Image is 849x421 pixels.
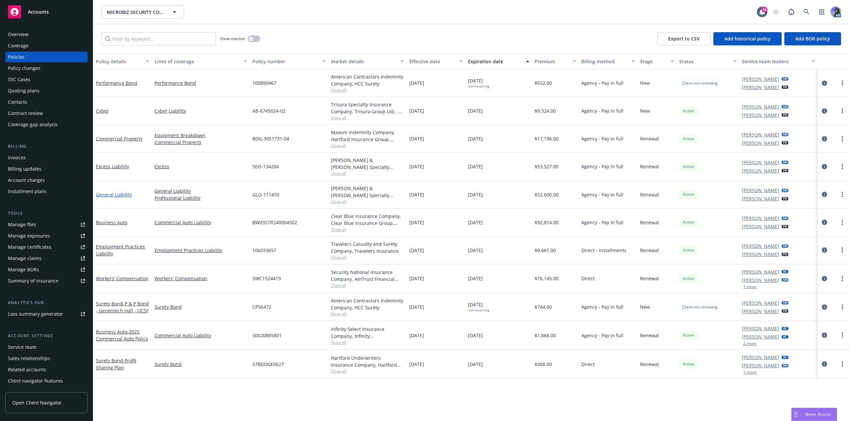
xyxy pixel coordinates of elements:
div: non-recurring [468,84,489,88]
div: Service team [8,342,36,352]
span: [DATE] [468,301,489,312]
span: Show all [331,143,404,148]
a: Account charges [5,175,88,185]
a: Cyber [96,108,109,114]
a: Related accounts [5,364,88,375]
span: [DATE] [409,135,424,142]
span: Agency - Pay in full [581,303,623,310]
span: - P & P Bond - Genentech Hall - UCSF [96,300,149,314]
div: Security National Insurance Company, AmTrust Financial Services, BTIS [331,269,404,283]
span: [DATE] [468,135,483,142]
button: 2 more [743,342,756,345]
a: circleInformation [820,303,828,311]
span: SEO-134204 [252,163,279,170]
span: Agency - Pay in full [581,107,623,114]
span: [DATE] [468,275,483,282]
span: $552.00 [535,79,552,86]
a: [PERSON_NAME] [742,333,779,340]
a: Sales relationships [5,353,88,364]
a: Overview [5,29,88,40]
a: more [838,360,846,368]
span: Renewal [640,163,659,170]
div: Travelers Casualty and Surety Company, Travelers Insurance [331,240,404,254]
a: Start snowing [769,5,783,19]
span: [DATE] [468,219,483,226]
button: Add BOR policy [784,32,841,45]
div: non-recurring [468,308,489,312]
input: Filter by keyword... [101,32,216,45]
a: Cyber Liability [155,107,247,114]
a: circleInformation [820,163,828,171]
span: Renewal [640,275,659,282]
div: Quoting plans [8,85,39,96]
span: Show all [331,115,404,121]
a: Workers' Compensation [155,275,247,282]
div: Manage exposures [8,231,50,241]
div: Billing method [581,58,627,65]
a: circleInformation [820,190,828,198]
div: Billing [5,143,88,150]
span: [DATE] [409,107,424,114]
div: Contacts [8,97,27,107]
div: Related accounts [8,364,46,375]
a: Employment Practices Liability [96,243,145,257]
a: Surety Bond [96,357,136,371]
span: Show all [331,283,404,288]
span: New [640,303,650,310]
a: Professional Liability [155,194,247,201]
a: Commercial Property [96,135,143,142]
div: Status [679,58,729,65]
span: Add historical policy [724,35,771,42]
button: Stage [637,53,677,69]
div: Manage claims [8,253,41,264]
span: Renewal [640,361,659,368]
button: Expiration date [465,53,532,69]
span: $9,324.00 [535,107,556,114]
div: Clear Blue Insurance Company, Clear Blue Insurance Group, Risk Transfer Partners [331,213,404,227]
div: Trisura Specialty Insurance Company, Trisura Group Ltd., RT Specialty Insurance Services, LLC (RS... [331,101,404,115]
button: Policy number [250,53,328,69]
span: $9,661.00 [535,247,556,254]
a: [PERSON_NAME] [742,195,779,202]
div: Sales relationships [8,353,50,364]
span: [DATE] [409,303,424,310]
span: $32,600.00 [535,191,558,198]
span: Show all [331,340,404,345]
span: Active [682,136,695,142]
span: Open Client Navigator [12,399,62,406]
span: Active [682,219,695,225]
div: Policy details [96,58,142,65]
div: Manage certificates [8,242,51,252]
span: Active [682,108,695,114]
span: BDG-3051731-04 [252,135,289,142]
span: [DATE] [409,275,424,282]
span: [DATE] [409,163,424,170]
button: Premium [532,53,579,69]
a: Surety Bond [96,300,149,314]
div: Expiration date [468,58,522,65]
a: more [838,218,846,226]
div: Drag to move [792,408,800,421]
span: Active [682,332,695,338]
a: Manage BORs [5,264,88,275]
button: 1 more [743,285,756,289]
button: Nova Assist [791,408,837,421]
a: Policy changes [5,63,88,74]
a: Manage files [5,219,88,230]
span: 100890967 [252,79,276,86]
span: Renewal [640,247,659,254]
button: Service team leaders [739,53,817,69]
div: American Contractors Indemnity Company, HCC Surety [331,297,404,311]
a: [PERSON_NAME] [742,362,779,369]
a: circleInformation [820,360,828,368]
span: Direct - Installments [581,247,626,254]
span: Renewal [640,191,659,198]
a: Business Auto [96,329,148,342]
span: $53,527.00 [535,163,558,170]
a: Switch app [815,5,828,19]
span: Show all [331,227,404,232]
div: Manage BORs [8,264,39,275]
span: [DATE] [409,247,424,254]
span: GLO-111470 [252,191,279,198]
span: Direct [581,275,595,282]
